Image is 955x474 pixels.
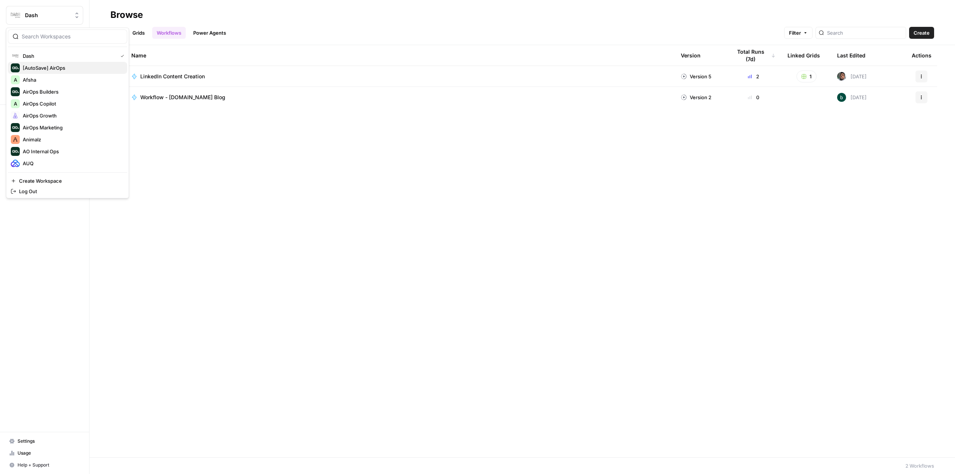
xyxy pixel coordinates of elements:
[11,63,20,72] img: [AutoSave] AirOps Logo
[11,87,20,96] img: AirOps Builders Logo
[837,72,867,81] div: [DATE]
[837,93,867,102] div: [DATE]
[23,124,121,131] span: AirOps Marketing
[905,462,934,470] div: 2 Workflows
[23,100,121,107] span: AirOps Copilot
[23,76,121,84] span: Afsha
[6,459,83,471] button: Help + Support
[14,100,17,107] span: A
[681,73,711,80] div: Version 5
[6,447,83,459] a: Usage
[25,12,70,19] span: Dash
[140,73,205,80] span: LinkedIn Content Creation
[14,76,17,84] span: A
[912,45,931,66] div: Actions
[909,27,934,39] button: Create
[19,188,121,195] span: Log Out
[732,45,776,66] div: Total Runs (7d)
[837,45,865,66] div: Last Edited
[784,27,812,39] button: Filter
[681,45,701,66] div: Version
[827,29,903,37] input: Search
[131,94,669,101] a: Workflow - [DOMAIN_NAME] Blog
[11,147,20,156] img: AO Internal Ops Logo
[6,435,83,447] a: Settings
[19,177,121,185] span: Create Workspace
[18,450,80,456] span: Usage
[8,186,127,197] a: Log Out
[8,176,127,186] a: Create Workspace
[18,462,80,468] span: Help + Support
[914,29,930,37] span: Create
[110,9,143,21] div: Browse
[140,94,225,101] span: Workflow - [DOMAIN_NAME] Blog
[788,45,820,66] div: Linked Grids
[23,112,121,119] span: AirOps Growth
[837,72,846,81] img: u93l1oyz1g39q1i4vkrv6vz0p6p4
[22,33,122,40] input: Search Workspaces
[131,73,669,80] a: LinkedIn Content Creation
[23,136,121,143] span: Animalz
[6,28,129,198] div: Workspace: Dash
[23,52,115,60] span: Dash
[11,111,20,120] img: AirOps Growth Logo
[796,70,817,82] button: 1
[128,27,149,39] a: Grids
[789,29,801,37] span: Filter
[152,27,186,39] a: Workflows
[23,88,121,95] span: AirOps Builders
[11,51,20,60] img: Dash Logo
[189,27,231,39] a: Power Agents
[23,64,121,72] span: [AutoSave] AirOps
[837,93,846,102] img: gx0wxgwc29af1y512pejf24ty0zo
[11,135,20,144] img: Animalz Logo
[18,438,80,445] span: Settings
[681,94,711,101] div: Version 2
[23,148,121,155] span: AO Internal Ops
[732,94,776,101] div: 0
[9,9,22,22] img: Dash Logo
[732,73,776,80] div: 2
[6,6,83,25] button: Workspace: Dash
[11,159,20,168] img: AUQ Logo
[11,123,20,132] img: AirOps Marketing Logo
[110,27,125,39] a: All
[131,45,669,66] div: Name
[23,160,121,167] span: AUQ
